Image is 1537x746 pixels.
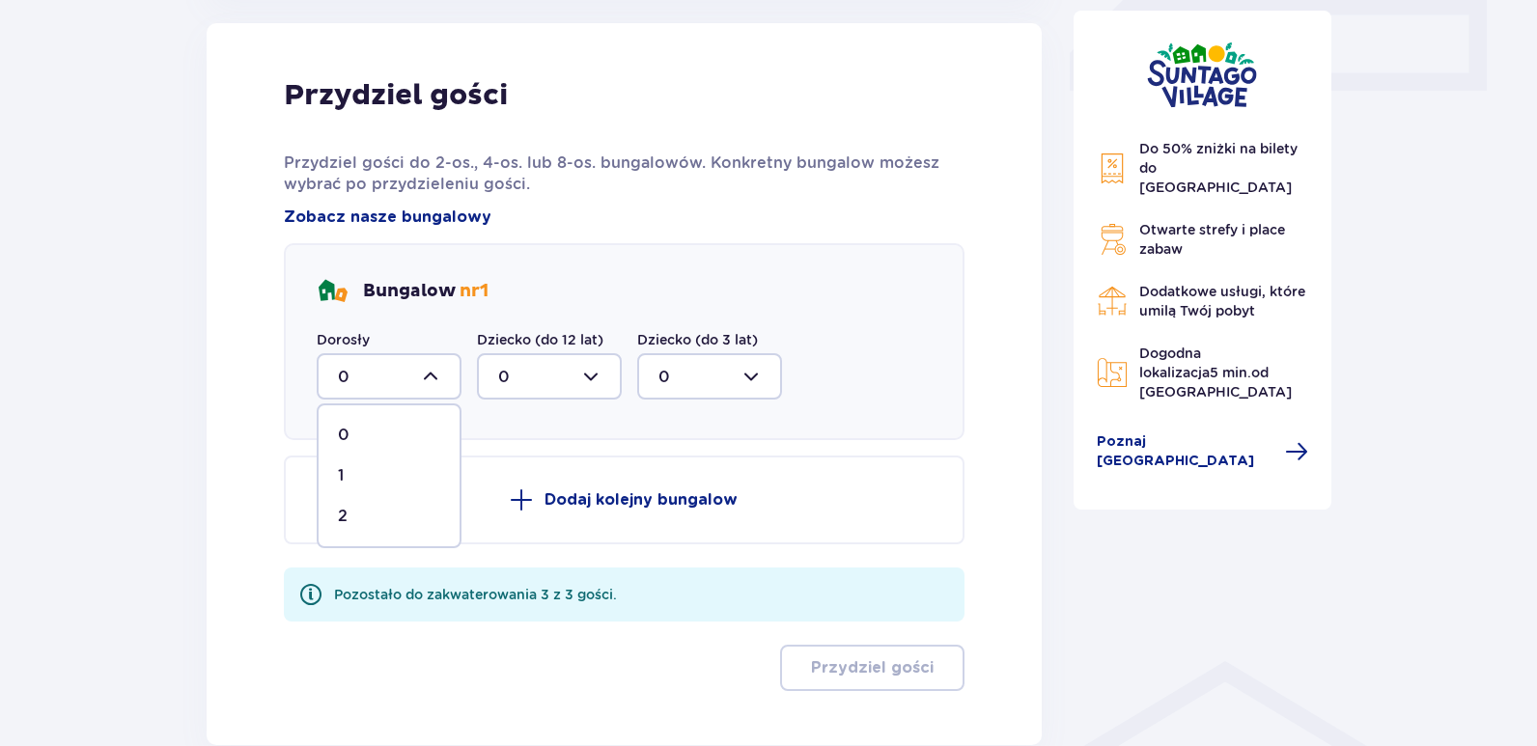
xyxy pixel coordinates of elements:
[334,585,617,604] div: Pozostało do zakwaterowania 3 z 3 gości.
[284,77,508,114] p: Przydziel gości
[1097,286,1128,317] img: Restaurant Icon
[477,330,603,349] label: Dziecko (do 12 lat)
[1139,222,1285,257] span: Otwarte strefy i place zabaw
[1097,432,1274,471] span: Poznaj [GEOGRAPHIC_DATA]
[1097,432,1309,471] a: Poznaj [GEOGRAPHIC_DATA]
[338,506,348,527] p: 2
[363,280,489,303] p: Bungalow
[338,425,349,446] p: 0
[1097,224,1128,255] img: Grill Icon
[460,280,489,302] span: nr 1
[284,207,491,228] a: Zobacz nasze bungalowy
[284,152,964,195] p: Przydziel gości do 2-os., 4-os. lub 8-os. bungalowów. Konkretny bungalow możesz wybrać po przydzi...
[545,489,738,511] p: Dodaj kolejny bungalow
[1097,357,1128,388] img: Map Icon
[338,465,344,486] p: 1
[811,657,934,678] p: Przydziel gości
[1139,345,1292,400] span: Dogodna lokalizacja od [GEOGRAPHIC_DATA]
[637,330,758,349] label: Dziecko (do 3 lat)
[317,330,370,349] label: Dorosły
[780,645,964,691] button: Przydziel gości
[1210,365,1251,380] span: 5 min.
[1097,152,1128,184] img: Discount Icon
[317,276,348,307] img: bungalows Icon
[1139,141,1298,195] span: Do 50% zniżki na bilety do [GEOGRAPHIC_DATA]
[284,456,964,544] button: Dodaj kolejny bungalow
[1139,284,1305,318] span: Dodatkowe usługi, które umilą Twój pobyt
[1147,41,1257,108] img: Suntago Village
